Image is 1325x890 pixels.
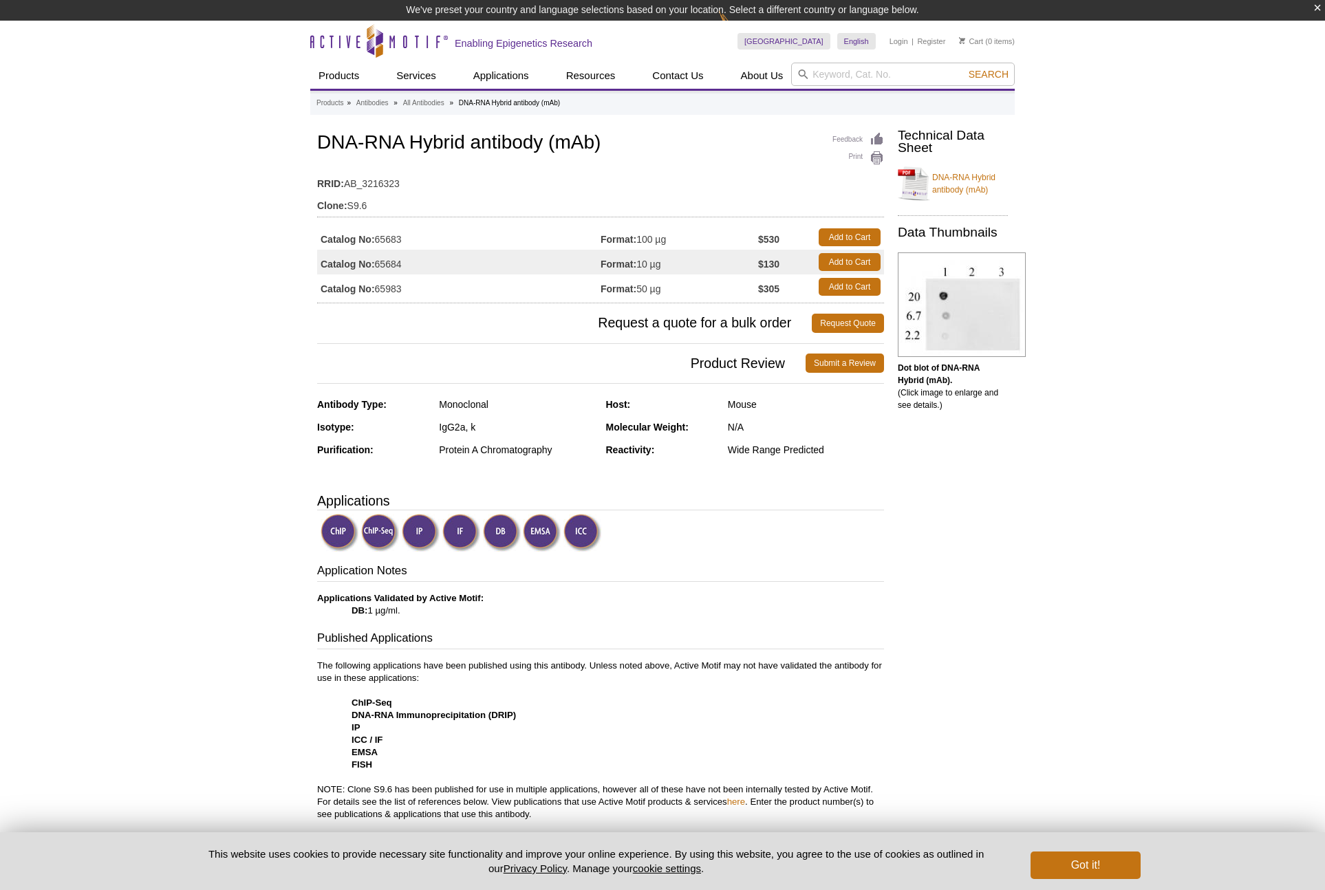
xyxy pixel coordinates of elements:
[317,563,884,582] h3: Application Notes
[483,514,521,552] img: Dot Blot Validated
[558,63,624,89] a: Resources
[959,37,965,44] img: Your Cart
[898,362,1008,411] p: (Click image to enlarge and see details.)
[806,354,884,373] a: Submit a Review
[449,99,453,107] li: »
[317,132,884,155] h1: DNA-RNA Hybrid antibody (mAb)
[633,862,701,874] button: cookie settings
[321,514,358,552] img: ChIP Validated
[737,33,830,50] a: [GEOGRAPHIC_DATA]
[728,421,884,433] div: N/A
[791,63,1015,86] input: Keyword, Cat. No.
[321,283,375,295] strong: Catalog No:
[317,177,344,190] strong: RRID:
[601,274,758,299] td: 50 µg
[644,63,711,89] a: Contact Us
[459,99,560,107] li: DNA-RNA Hybrid antibody (mAb)
[347,99,351,107] li: »
[352,735,383,745] strong: ICC / IF
[601,283,636,295] strong: Format:
[898,163,1008,204] a: DNA-RNA Hybrid antibody (mAb)
[959,33,1015,50] li: (0 items)
[719,10,755,43] img: Change Here
[898,363,980,385] b: Dot blot of DNA-RNA Hybrid (mAb).
[317,630,884,649] h3: Published Applications
[439,398,595,411] div: Monoclonal
[352,697,392,708] strong: ChIP-Seq
[898,129,1008,154] h2: Technical Data Sheet
[184,847,1008,876] p: This website uses cookies to provide necessary site functionality and improve your online experie...
[455,37,592,50] h2: Enabling Epigenetics Research
[832,132,884,147] a: Feedback
[317,399,387,410] strong: Antibody Type:
[727,796,745,807] a: here
[352,710,516,720] strong: DNA-RNA Immunoprecipitation (DRIP)
[965,68,1013,80] button: Search
[361,514,399,552] img: ChIP-Seq Validated
[819,228,881,246] a: Add to Cart
[758,283,779,295] strong: $305
[733,63,792,89] a: About Us
[606,444,655,455] strong: Reactivity:
[310,63,367,89] a: Products
[898,226,1008,239] h2: Data Thumbnails
[317,490,884,511] h3: Applications
[388,63,444,89] a: Services
[758,233,779,246] strong: $530
[317,191,884,213] td: S9.6
[563,514,601,552] img: Immunocytochemistry Validated
[959,36,983,46] a: Cart
[356,97,389,109] a: Antibodies
[812,314,884,333] a: Request Quote
[465,63,537,89] a: Applications
[601,233,636,246] strong: Format:
[317,660,884,821] p: The following applications have been published using this antibody. Unless noted above, Active Mo...
[352,759,372,770] strong: FISH
[317,199,347,212] strong: Clone:
[917,36,945,46] a: Register
[352,722,360,732] strong: IP
[728,398,884,411] div: Mouse
[403,97,444,109] a: All Antibodies
[504,862,567,874] a: Privacy Policy
[321,233,375,246] strong: Catalog No:
[317,250,601,274] td: 65684
[352,605,367,616] strong: DB:
[442,514,480,552] img: Immunofluorescence Validated
[317,354,806,373] span: Product Review
[317,314,812,333] span: Request a quote for a bulk order
[758,258,779,270] strong: $130
[819,253,881,271] a: Add to Cart
[890,36,908,46] a: Login
[352,747,378,757] strong: EMSA
[321,258,375,270] strong: Catalog No:
[317,593,484,603] b: Applications Validated by Active Motif:
[394,99,398,107] li: »
[1031,851,1141,879] button: Got it!
[832,151,884,166] a: Print
[912,33,914,50] li: |
[728,444,884,456] div: Wide Range Predicted
[819,278,881,296] a: Add to Cart
[969,69,1009,80] span: Search
[439,444,595,456] div: Protein A Chromatography
[439,421,595,433] div: IgG2a, k
[317,592,884,617] p: 1 µg/ml.
[601,225,758,250] td: 100 µg
[606,422,689,433] strong: Molecular Weight:
[317,422,354,433] strong: Isotype:
[898,252,1026,357] img: DNA-RNA Hybrid (mAb) tested by dot blot analysis.
[317,225,601,250] td: 65683
[601,258,636,270] strong: Format:
[601,250,758,274] td: 10 µg
[317,444,374,455] strong: Purification:
[402,514,440,552] img: Immunoprecipitation Validated
[523,514,561,552] img: Electrophoretic Mobility Shift Assay Validated
[317,169,884,191] td: AB_3216323
[317,274,601,299] td: 65983
[837,33,876,50] a: English
[606,399,631,410] strong: Host:
[316,97,343,109] a: Products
